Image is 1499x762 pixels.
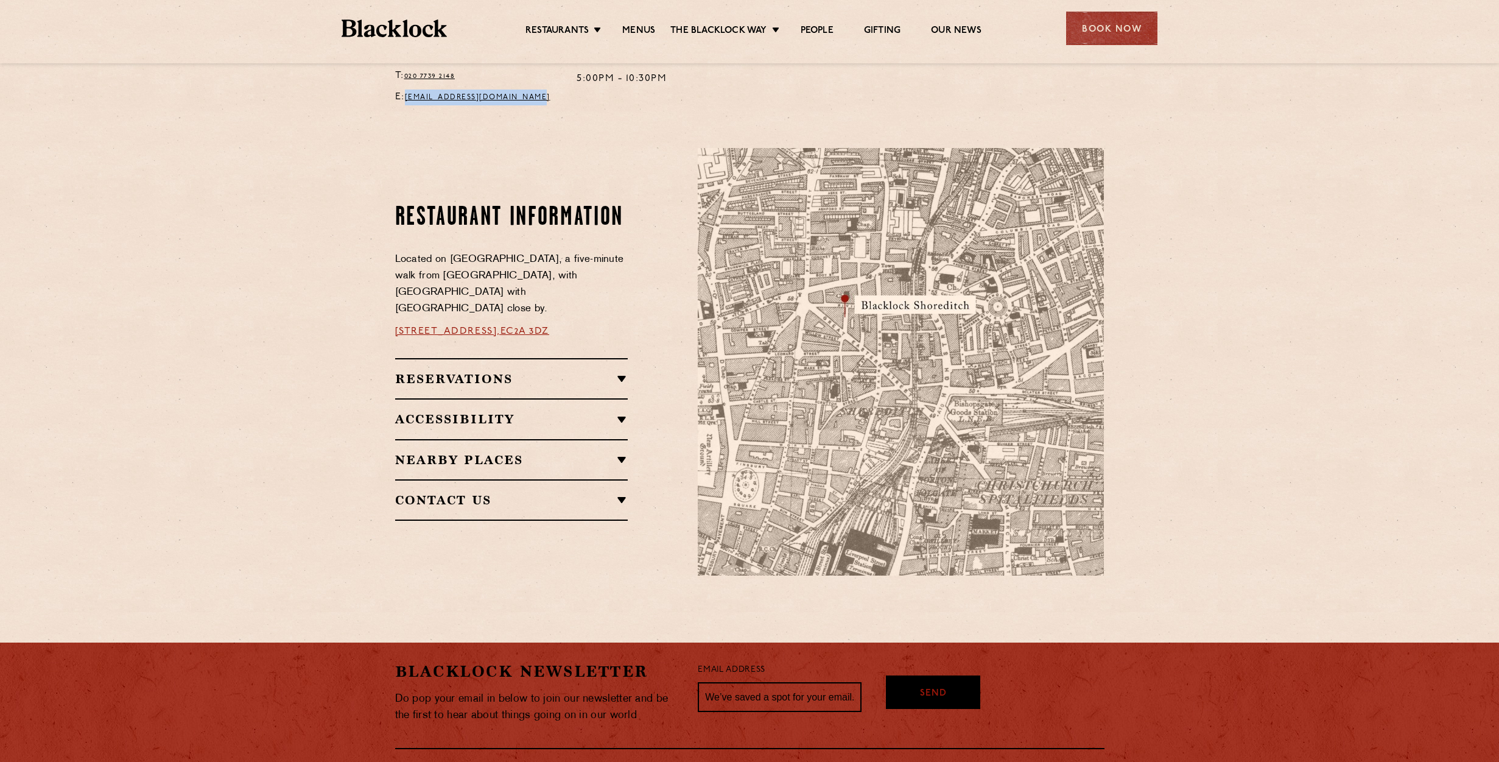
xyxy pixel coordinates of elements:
img: BL_Textured_Logo-footer-cropped.svg [342,19,447,37]
span: Send [920,687,947,701]
p: T: [395,68,559,84]
h2: Blacklock Newsletter [395,661,680,682]
a: 020 7739 2148 [404,72,455,80]
a: Our News [931,25,981,38]
a: The Blacklock Way [670,25,767,38]
h2: Accessibility [395,412,628,426]
input: We’ve saved a spot for your email... [698,682,862,713]
a: [EMAIL_ADDRESS][DOMAIN_NAME] [405,94,550,101]
h2: Contact Us [395,493,628,507]
img: svg%3E [973,462,1143,576]
h2: Reservations [395,372,628,386]
a: Restaurants [525,25,589,38]
a: People [801,25,834,38]
p: 5:00pm - 10:30pm [577,71,667,87]
a: Gifting [864,25,900,38]
p: Do pop your email in below to join our newsletter and be the first to hear about things going on ... [395,691,680,724]
h2: Nearby Places [395,453,628,467]
a: EC2A 3DZ [500,326,549,336]
a: Menus [622,25,655,38]
div: Book Now [1066,12,1157,45]
a: [STREET_ADDRESS], [395,326,500,336]
p: Located on [GEOGRAPHIC_DATA], a five-minute walk from [GEOGRAPHIC_DATA], with [GEOGRAPHIC_DATA] w... [395,252,628,317]
p: E: [395,90,559,105]
h2: Restaurant Information [395,203,628,233]
label: Email Address [698,663,765,677]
